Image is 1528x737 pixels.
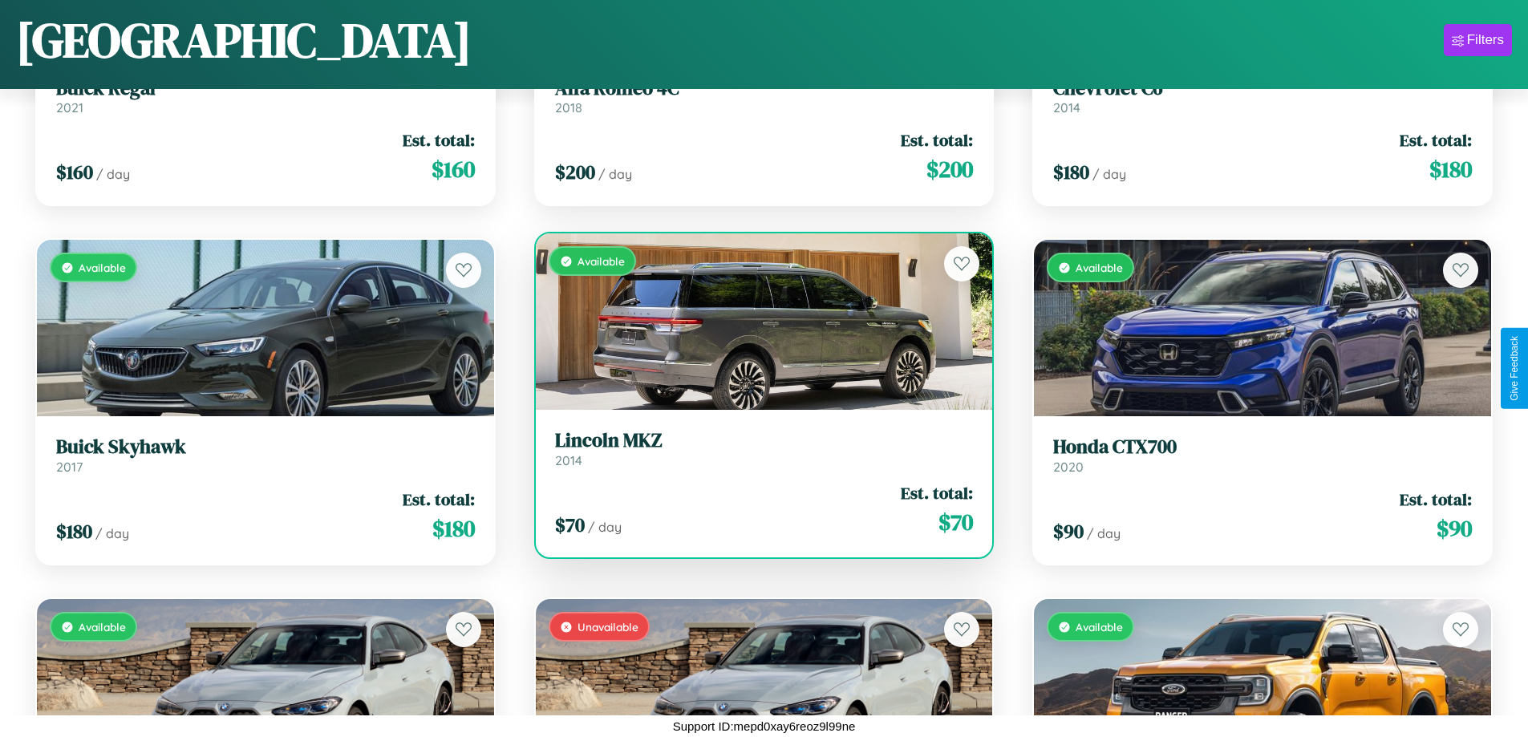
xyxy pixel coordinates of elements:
[1092,166,1126,182] span: / day
[1053,459,1084,475] span: 2020
[1400,488,1472,511] span: Est. total:
[578,254,625,268] span: Available
[1053,435,1472,459] h3: Honda CTX700
[1444,24,1512,56] button: Filters
[901,481,973,504] span: Est. total:
[56,518,92,545] span: $ 180
[16,7,472,73] h1: [GEOGRAPHIC_DATA]
[1053,77,1472,116] a: Chevrolet C62014
[1053,435,1472,475] a: Honda CTX7002020
[926,153,973,185] span: $ 200
[555,452,582,468] span: 2014
[1509,336,1520,401] div: Give Feedback
[555,429,974,452] h3: Lincoln MKZ
[1053,159,1089,185] span: $ 180
[56,435,475,475] a: Buick Skyhawk2017
[1053,99,1080,115] span: 2014
[1467,32,1504,48] div: Filters
[56,159,93,185] span: $ 160
[56,99,83,115] span: 2021
[673,715,856,737] p: Support ID: mepd0xay6reoz9l99ne
[555,159,595,185] span: $ 200
[901,128,973,152] span: Est. total:
[938,506,973,538] span: $ 70
[432,153,475,185] span: $ 160
[96,166,130,182] span: / day
[95,525,129,541] span: / day
[578,620,638,634] span: Unavailable
[555,429,974,468] a: Lincoln MKZ2014
[56,459,83,475] span: 2017
[403,488,475,511] span: Est. total:
[1087,525,1121,541] span: / day
[1076,620,1123,634] span: Available
[598,166,632,182] span: / day
[1076,261,1123,274] span: Available
[56,435,475,459] h3: Buick Skyhawk
[79,620,126,634] span: Available
[555,512,585,538] span: $ 70
[79,261,126,274] span: Available
[1429,153,1472,185] span: $ 180
[555,99,582,115] span: 2018
[1437,512,1472,545] span: $ 90
[403,128,475,152] span: Est. total:
[555,77,974,116] a: Alfa Romeo 4C2018
[1053,518,1084,545] span: $ 90
[56,77,475,116] a: Buick Regal2021
[432,512,475,545] span: $ 180
[1400,128,1472,152] span: Est. total:
[588,519,622,535] span: / day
